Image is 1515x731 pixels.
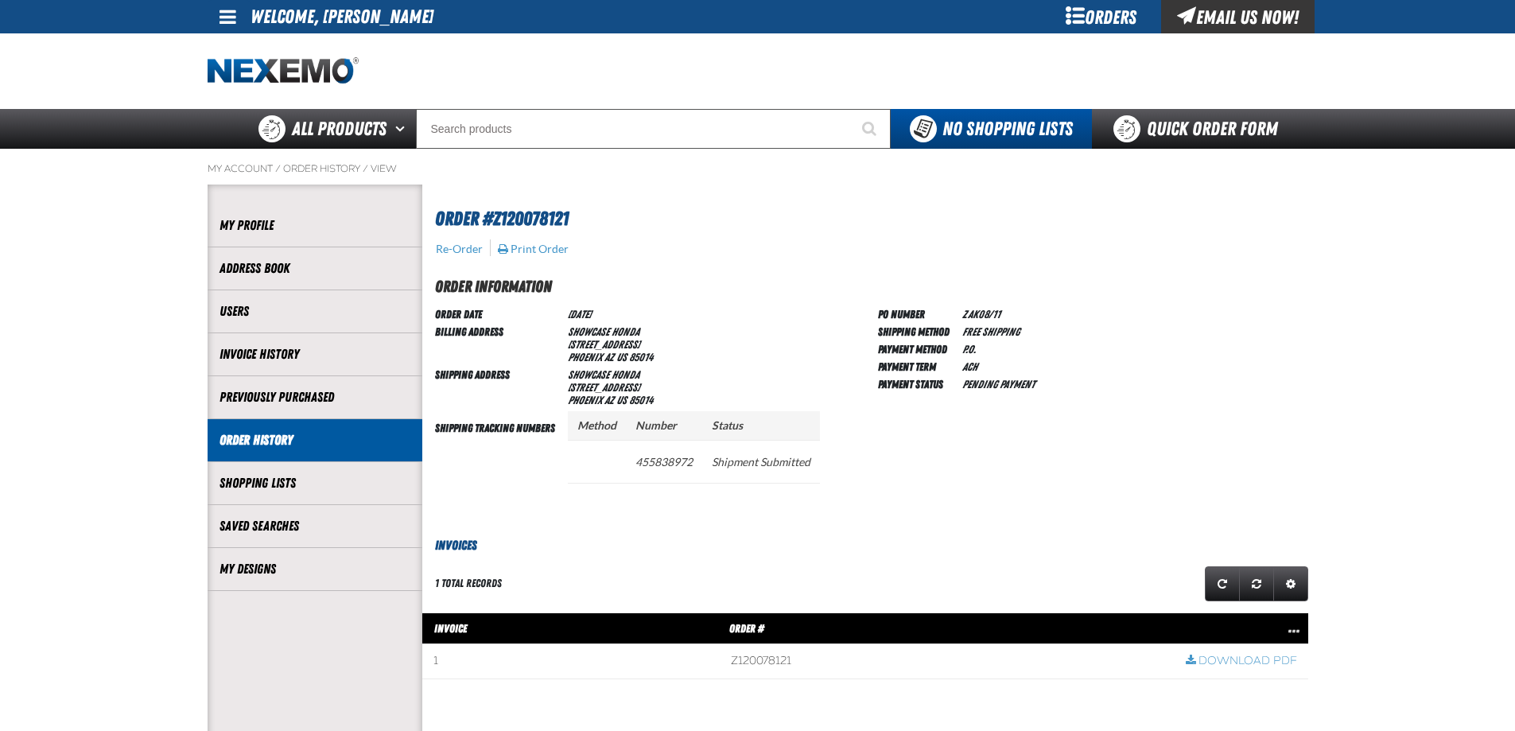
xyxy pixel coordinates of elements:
td: Shipping Tracking Numbers [435,408,561,511]
nav: Breadcrumbs [208,162,1308,175]
th: Number [626,411,702,441]
th: Method [568,411,626,441]
a: Download PDF row action [1186,654,1297,669]
a: Order History [219,431,410,449]
span: All Products [292,115,387,143]
a: Order History [283,162,360,175]
td: Shipment Submitted [702,440,820,483]
a: Home [208,57,359,85]
a: Reset grid action [1239,566,1274,601]
a: View [371,162,397,175]
td: 455838972 [626,440,702,483]
th: Status [702,411,820,441]
span: ZAK08/11 [962,308,1000,321]
span: Pending payment [962,378,1035,391]
bdo: 85014 [629,351,653,364]
span: AZ [604,394,614,406]
button: Open All Products pages [390,109,416,149]
td: Z120078121 [720,644,1175,679]
span: Free Shipping [962,325,1020,338]
a: Shopping Lists [219,474,410,492]
span: [STREET_ADDRESS] [568,381,640,394]
td: Shipping Method [878,322,956,340]
span: [DATE] [568,308,591,321]
span: PHOENIX [568,351,602,364]
td: Order Date [435,305,561,322]
a: Invoice History [219,345,410,364]
span: / [363,162,368,175]
td: PO Number [878,305,956,322]
span: [STREET_ADDRESS] [568,338,640,351]
img: Nexemo logo [208,57,359,85]
span: Showcase Honda [568,325,639,338]
span: No Shopping Lists [942,118,1073,140]
h3: Invoices [422,536,1308,555]
a: Expand or Collapse Grid Settings [1273,566,1308,601]
a: Previously Purchased [219,388,410,406]
span: US [616,351,627,364]
td: Shipping Address [435,365,561,408]
span: Showcase Honda [568,368,639,381]
span: Invoice [434,622,467,635]
span: US [616,394,627,406]
th: Row actions [1175,612,1308,644]
a: Refresh grid action [1205,566,1240,601]
td: Billing Address [435,322,561,365]
span: Order #Z120078121 [435,208,569,230]
h2: Order Information [435,274,1308,298]
div: 1 total records [435,576,502,591]
span: PHOENIX [568,394,602,406]
bdo: 85014 [629,394,653,406]
a: My Designs [219,560,410,578]
a: Quick Order Form [1092,109,1307,149]
a: Saved Searches [219,517,410,535]
td: Payment Method [878,340,956,357]
a: Address Book [219,259,410,278]
input: Search [416,109,891,149]
button: You do not have available Shopping Lists. Open to Create a New List [891,109,1092,149]
button: Start Searching [851,109,891,149]
td: 1 [422,644,720,679]
button: Print Order [497,242,569,256]
button: Re-Order [435,242,484,256]
a: My Account [208,162,273,175]
a: Users [219,302,410,321]
span: AZ [604,351,614,364]
span: Order # [729,622,764,635]
span: P.O. [962,343,976,356]
span: / [275,162,281,175]
td: Payment Term [878,357,956,375]
td: Payment Status [878,375,956,392]
span: ACH [962,360,977,373]
a: My Profile [219,216,410,235]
